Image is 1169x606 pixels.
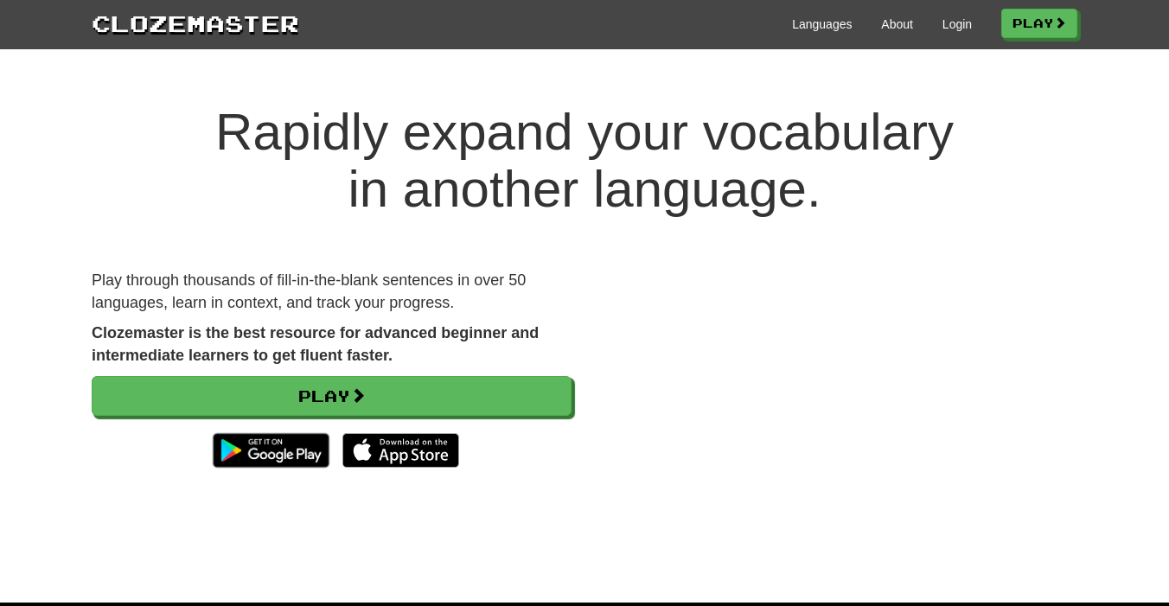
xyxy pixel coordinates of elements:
[92,270,572,314] p: Play through thousands of fill-in-the-blank sentences in over 50 languages, learn in context, and...
[204,424,338,476] img: Get it on Google Play
[1001,9,1077,38] a: Play
[942,16,972,33] a: Login
[92,324,539,364] strong: Clozemaster is the best resource for advanced beginner and intermediate learners to get fluent fa...
[92,376,572,416] a: Play
[342,433,459,468] img: Download_on_the_App_Store_Badge_US-UK_135x40-25178aeef6eb6b83b96f5f2d004eda3bffbb37122de64afbaef7...
[792,16,852,33] a: Languages
[92,7,299,39] a: Clozemaster
[881,16,913,33] a: About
